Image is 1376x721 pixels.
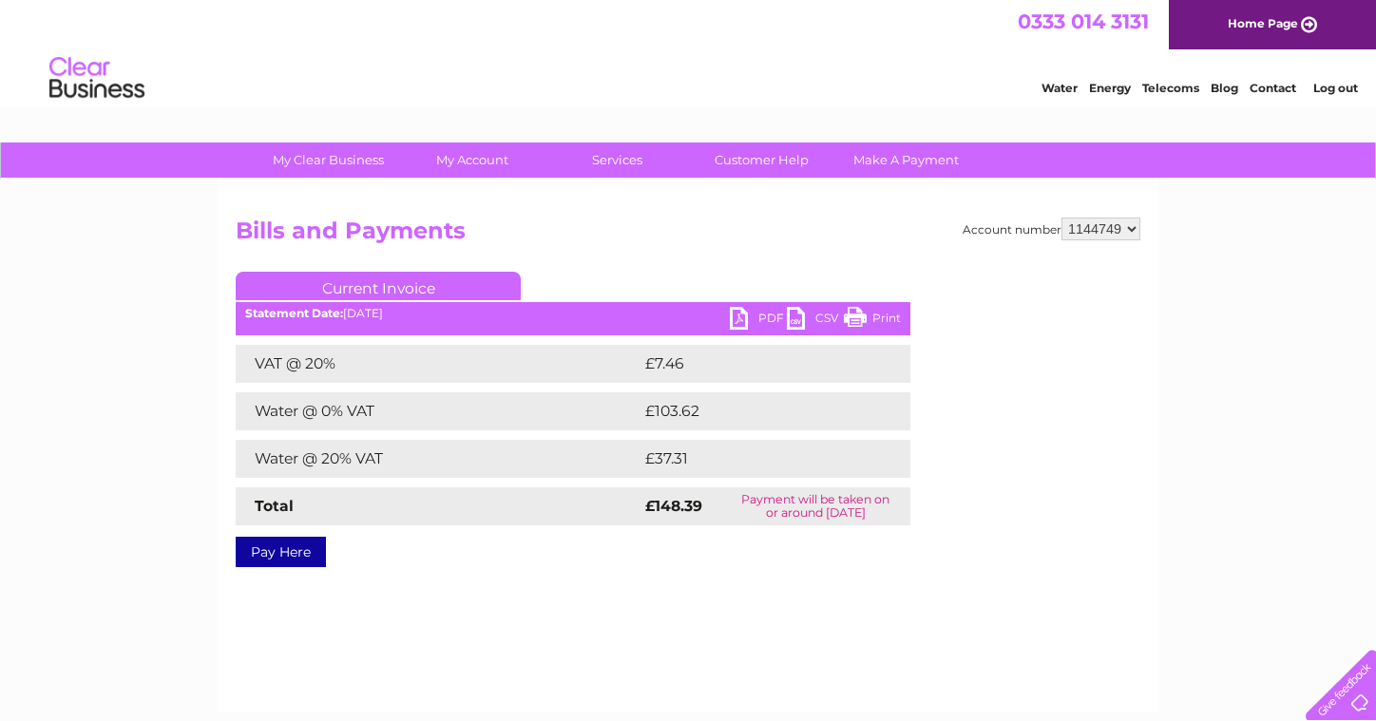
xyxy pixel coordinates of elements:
[236,307,910,320] div: [DATE]
[539,142,696,178] a: Services
[255,497,294,515] strong: Total
[1211,81,1238,95] a: Blog
[240,10,1138,92] div: Clear Business is a trading name of Verastar Limited (registered in [GEOGRAPHIC_DATA] No. 3667643...
[720,487,910,525] td: Payment will be taken on or around [DATE]
[640,345,866,383] td: £7.46
[245,306,343,320] b: Statement Date:
[394,142,551,178] a: My Account
[236,392,640,430] td: Water @ 0% VAT
[730,307,787,334] a: PDF
[1089,81,1131,95] a: Energy
[640,392,875,430] td: £103.62
[787,307,844,334] a: CSV
[640,440,869,478] td: £37.31
[683,142,840,178] a: Customer Help
[1142,81,1199,95] a: Telecoms
[236,537,326,567] a: Pay Here
[645,497,702,515] strong: £148.39
[236,218,1140,254] h2: Bills and Payments
[1018,9,1149,33] a: 0333 014 3131
[250,142,407,178] a: My Clear Business
[828,142,984,178] a: Make A Payment
[844,307,901,334] a: Print
[1042,81,1078,95] a: Water
[236,345,640,383] td: VAT @ 20%
[236,440,640,478] td: Water @ 20% VAT
[236,272,521,300] a: Current Invoice
[1313,81,1358,95] a: Log out
[963,218,1140,240] div: Account number
[48,49,145,107] img: logo.png
[1250,81,1296,95] a: Contact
